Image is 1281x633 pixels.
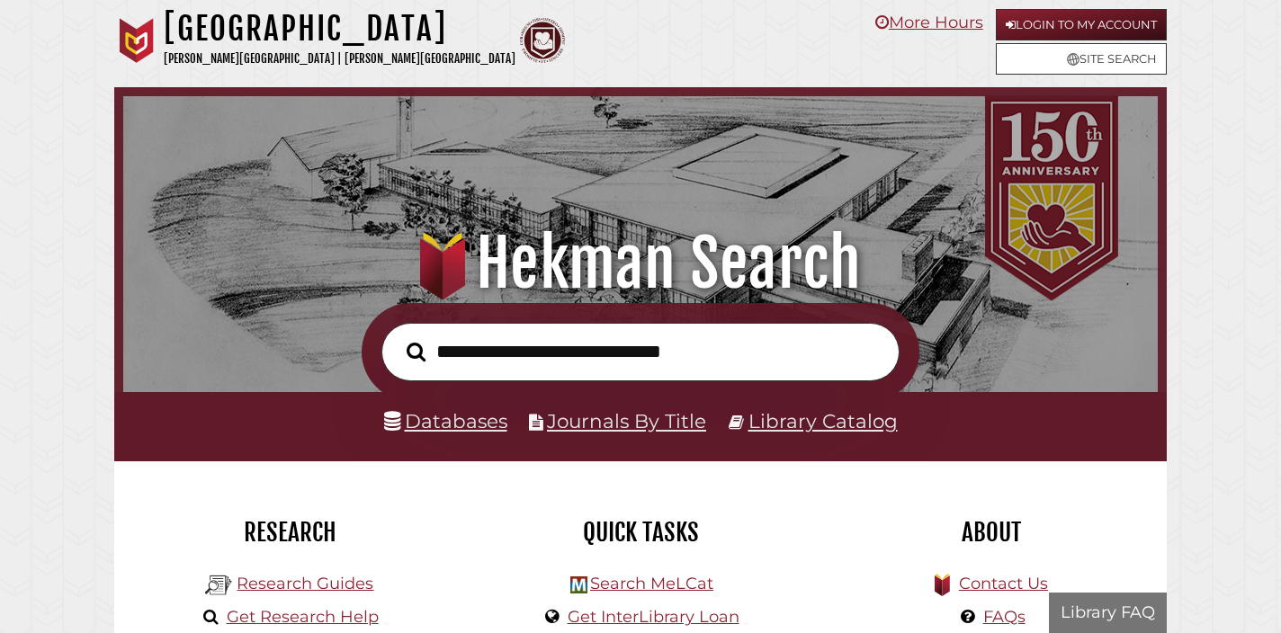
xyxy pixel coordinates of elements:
a: Library Catalog [748,409,898,432]
img: Calvin Theological Seminary [520,18,565,63]
button: Search [398,337,434,367]
h1: Hekman Search [142,224,1138,303]
img: Calvin University [114,18,159,63]
img: Hekman Library Logo [205,572,232,599]
a: Site Search [996,43,1167,75]
a: FAQs [983,607,1026,627]
a: Databases [384,409,507,432]
h2: Quick Tasks [479,517,802,548]
p: [PERSON_NAME][GEOGRAPHIC_DATA] | [PERSON_NAME][GEOGRAPHIC_DATA] [164,49,515,69]
a: Get Research Help [227,607,379,627]
a: Get InterLibrary Loan [568,607,739,627]
a: Journals By Title [547,409,706,432]
h2: About [829,517,1153,548]
a: Contact Us [959,574,1048,593]
h1: [GEOGRAPHIC_DATA] [164,9,515,49]
a: Login to My Account [996,9,1167,40]
a: Search MeLCat [590,574,713,593]
h2: Research [128,517,452,548]
img: Hekman Library Logo [570,576,587,593]
a: More Hours [875,13,983,32]
a: Research Guides [237,574,373,593]
i: Search [407,342,426,362]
